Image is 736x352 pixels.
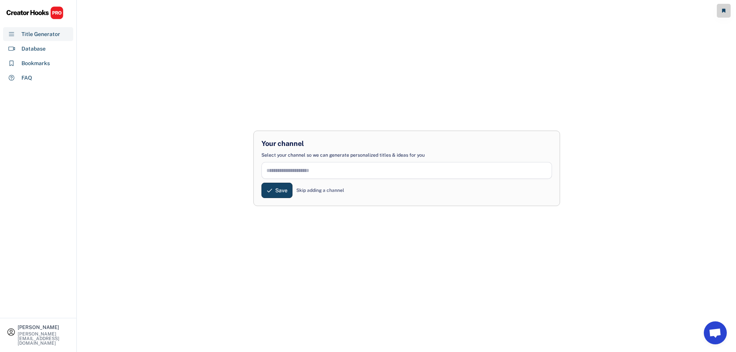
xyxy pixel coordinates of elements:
button: Save [261,183,292,198]
div: Database [21,45,46,53]
div: Select your channel so we can generate personalized titles & ideas for you [261,152,425,159]
div: FAQ [21,74,32,82]
div: Your channel [261,139,304,148]
div: Skip adding a channel [296,187,344,194]
img: CHPRO%20Logo.svg [6,6,64,20]
div: [PERSON_NAME] [18,325,70,330]
a: Chat öffnen [704,321,727,344]
div: Title Generator [21,30,60,38]
div: Bookmarks [21,59,50,67]
div: [PERSON_NAME][EMAIL_ADDRESS][DOMAIN_NAME] [18,332,70,345]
